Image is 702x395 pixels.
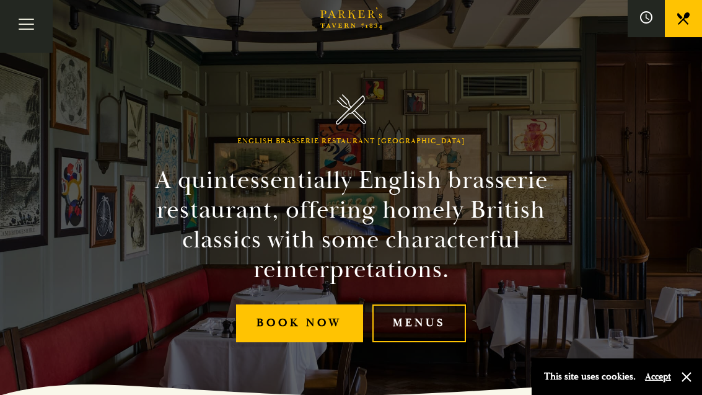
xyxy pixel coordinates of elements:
a: Book Now [236,304,363,342]
h1: English Brasserie Restaurant [GEOGRAPHIC_DATA] [237,137,465,146]
h2: A quintessentially English brasserie restaurant, offering homely British classics with some chara... [118,166,584,285]
button: Accept [645,371,671,383]
button: Close and accept [680,371,693,383]
a: Menus [372,304,467,342]
img: Parker's Tavern Brasserie Cambridge [336,94,366,125]
p: This site uses cookies. [544,368,636,386]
